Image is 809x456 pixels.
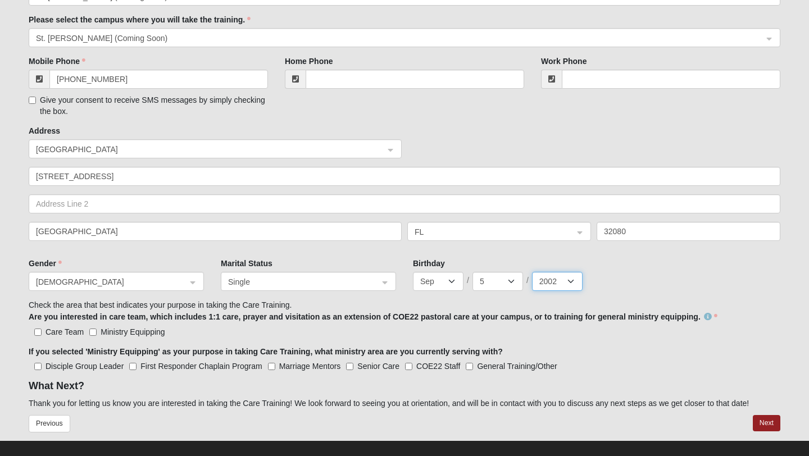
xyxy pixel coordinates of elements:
[29,167,780,186] input: Address Line 1
[29,311,717,322] label: Are you interested in care team, which includes 1:1 care, prayer and visitation as an extension o...
[541,56,587,67] label: Work Phone
[46,327,84,336] span: Care Team
[357,362,399,371] span: Senior Care
[29,194,780,213] input: Address Line 2
[346,363,353,370] input: Senior Care
[36,143,374,156] span: United States
[29,258,62,269] label: Gender
[405,363,412,370] input: COE22 Staff
[34,329,42,336] input: Care Team
[285,56,333,67] label: Home Phone
[29,97,36,104] input: Give your consent to receive SMS messages by simply checking the box.
[413,258,445,269] label: Birthday
[29,222,402,241] input: City
[101,327,165,336] span: Ministry Equipping
[753,415,780,431] button: Next
[597,222,780,241] input: Zip
[477,362,557,371] span: General Training/Other
[228,276,369,288] span: Single
[467,275,469,286] span: /
[29,56,85,67] label: Mobile Phone
[466,363,473,370] input: General Training/Other
[34,363,42,370] input: Disciple Group Leader
[89,329,97,336] input: Ministry Equipping
[40,95,265,116] span: Give your consent to receive SMS messages by simply checking the box.
[29,14,251,25] label: Please select the campus where you will take the training.
[415,226,563,238] span: FL
[221,258,272,269] label: Marital Status
[279,362,341,371] span: Marriage Mentors
[29,398,780,409] p: Thank you for letting us know you are interested in taking the Care Training! We look forward to ...
[36,276,187,288] span: Male
[268,363,275,370] input: Marriage Mentors
[526,275,529,286] span: /
[129,363,137,370] input: First Responder Chaplain Program
[36,32,753,44] span: St. Augustine (Coming Soon)
[29,415,70,432] button: Previous
[416,362,460,371] span: COE22 Staff
[29,346,503,357] label: If you selected 'Ministry Equipping' as your purpose in taking Care Training, what ministry area ...
[46,362,124,371] span: Disciple Group Leader
[29,125,60,136] label: Address
[29,380,780,393] h4: What Next?
[140,362,262,371] span: First Responder Chaplain Program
